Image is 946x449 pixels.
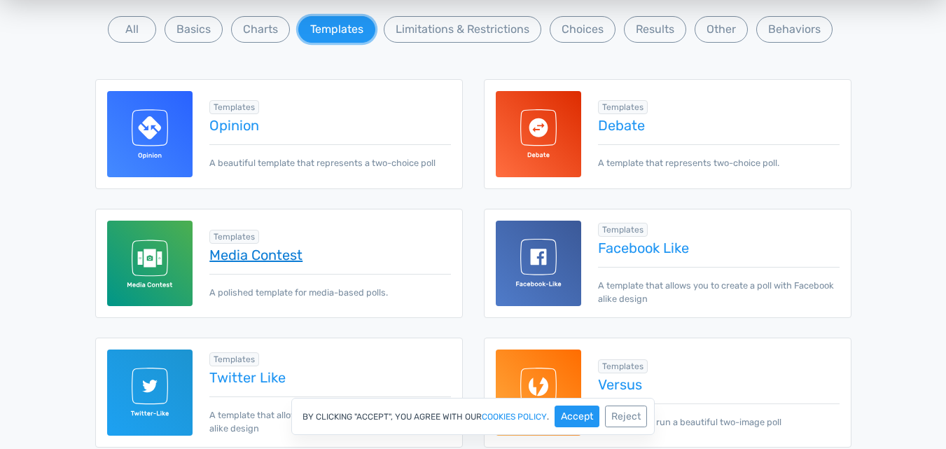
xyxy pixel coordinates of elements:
[160,246,786,263] span: Red
[22,22,34,34] img: logo_orange.svg
[598,240,839,256] a: Facebook Like
[231,16,290,43] button: Charts
[155,83,236,92] div: Keywords by Traffic
[212,150,228,156] div: 7.29%
[384,16,541,43] button: Limitations & Restrictions
[605,406,647,427] button: Reject
[165,16,223,43] button: Basics
[756,16,833,43] button: Behaviors
[550,16,615,43] button: Choices
[695,16,748,43] button: Other
[160,65,786,82] span: Blue
[209,274,450,299] p: A polished template for media-based polls.
[160,307,786,324] span: Purple
[482,413,547,421] a: cookies policy
[160,125,786,142] span: Green
[160,186,786,202] span: Orange
[151,28,795,45] p: What's your favorite color?
[291,398,655,435] div: By clicking "Accept", you agree with our .
[598,377,839,392] a: Versus
[496,221,582,307] img: facebook-like-template-for-totalpoll.svg
[39,22,69,34] div: v 4.0.25
[598,118,839,133] a: Debate
[598,144,839,170] p: A template that represents two-choice poll.
[209,396,450,435] p: A template that allows you to create a poll with Twitter alike design
[555,406,599,427] button: Accept
[598,100,648,114] span: Browse all in Templates
[209,100,259,114] span: Browse all in Templates
[209,230,259,244] span: Browse all in Templates
[298,16,375,43] button: Templates
[209,144,450,170] p: A beautiful template that represents a two-choice poll
[107,350,193,436] img: twitter-like-template-for-totalpoll.svg
[496,350,582,436] img: versus-template-for-totalpoll.svg
[107,91,193,177] img: opinion-template-for-totalpoll.svg
[209,247,450,263] a: Media Contest
[38,81,49,92] img: tab_domain_overview_orange.svg
[701,90,723,96] div: 85.46%
[185,210,202,216] div: 2.92%
[139,81,151,92] img: tab_keywords_by_traffic_grey.svg
[598,359,648,373] span: Browse all in Templates
[598,223,648,237] span: Browse all in Templates
[53,83,125,92] div: Domain Overview
[624,16,686,43] button: Results
[107,221,193,307] img: media-contest-template-for-totalpoll.svg
[36,36,154,48] div: Domain: [DOMAIN_NAME]
[22,36,34,48] img: website_grey.svg
[179,331,195,338] div: 1.95%
[181,271,199,277] div: 2.38%
[209,118,450,133] a: Opinion
[496,91,582,177] img: debate-template-for-totalpoll.svg
[209,352,259,366] span: Browse all in Templates
[598,267,839,305] p: A template that allows you to create a poll with Facebook alike design
[108,16,156,43] button: All
[209,370,450,385] a: Twitter Like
